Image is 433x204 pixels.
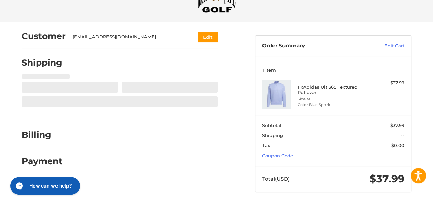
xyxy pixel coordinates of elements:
h4: 1 x Adidas Ult 365 Textured Pullover [298,84,367,95]
a: Coupon Code [262,153,293,158]
span: Tax [262,143,270,148]
span: -- [401,133,404,138]
li: Size M [298,96,367,102]
a: Edit Cart [359,43,404,49]
h2: Billing [22,129,62,140]
span: $37.99 [370,172,404,185]
span: Subtotal [262,123,281,128]
span: $0.00 [391,143,404,148]
h2: Shipping [22,57,62,68]
div: [EMAIL_ADDRESS][DOMAIN_NAME] [73,34,185,41]
span: Total (USD) [262,175,290,182]
span: Shipping [262,133,283,138]
li: Color Blue Spark [298,102,367,108]
h2: Payment [22,156,62,167]
span: $37.99 [390,123,404,128]
h3: 1 Item [262,67,404,73]
h2: Customer [22,31,66,42]
h3: Order Summary [262,43,359,49]
div: $37.99 [369,80,404,87]
iframe: Gorgias live chat messenger [7,174,82,197]
button: Edit [198,32,218,42]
